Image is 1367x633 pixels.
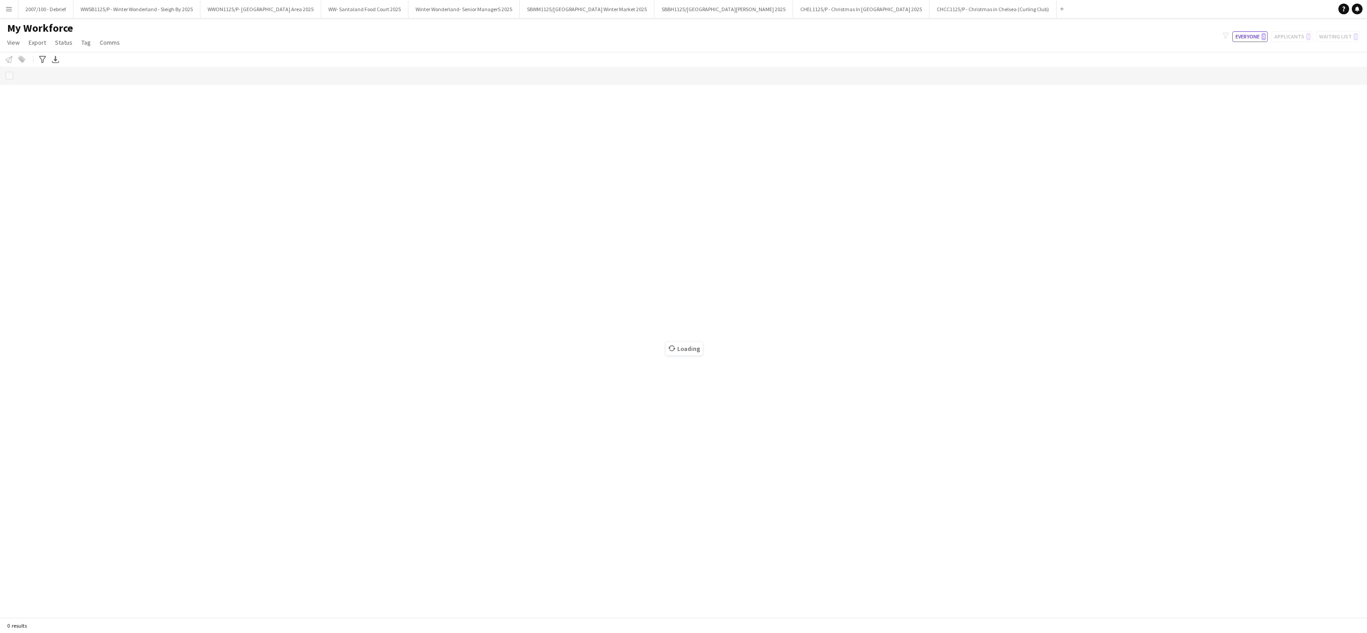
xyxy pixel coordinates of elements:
[96,37,123,48] a: Comms
[25,37,50,48] a: Export
[1232,31,1268,42] button: Everyone0
[29,38,46,46] span: Export
[930,0,1057,18] button: CHCC1125/P - Christmas in Chelsea (Curling Club)
[55,38,72,46] span: Status
[1261,33,1266,40] span: 0
[321,0,408,18] button: WW- Santaland Food Court 2025
[78,37,94,48] a: Tag
[666,342,703,355] span: Loading
[81,38,91,46] span: Tag
[793,0,930,18] button: CHEL1125/P - Christmas In [GEOGRAPHIC_DATA] 2025
[200,0,321,18] button: WWON1125/P- [GEOGRAPHIC_DATA] Area 2025
[4,37,23,48] a: View
[408,0,520,18] button: Winter Wonderland- Senior ManagerS 2025
[37,54,48,65] app-action-btn: Advanced filters
[654,0,793,18] button: SBBH1125/[GEOGRAPHIC_DATA][PERSON_NAME] 2025
[50,54,61,65] app-action-btn: Export XLSX
[520,0,654,18] button: SBWM1125/[GEOGRAPHIC_DATA] Winter Market 2025
[51,37,76,48] a: Status
[7,21,73,35] span: My Workforce
[73,0,200,18] button: WWSB1125/P - Winter Wonderland - Sleigh By 2025
[7,38,20,46] span: View
[100,38,120,46] span: Comms
[18,0,73,18] button: 2007/100 - Debrief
